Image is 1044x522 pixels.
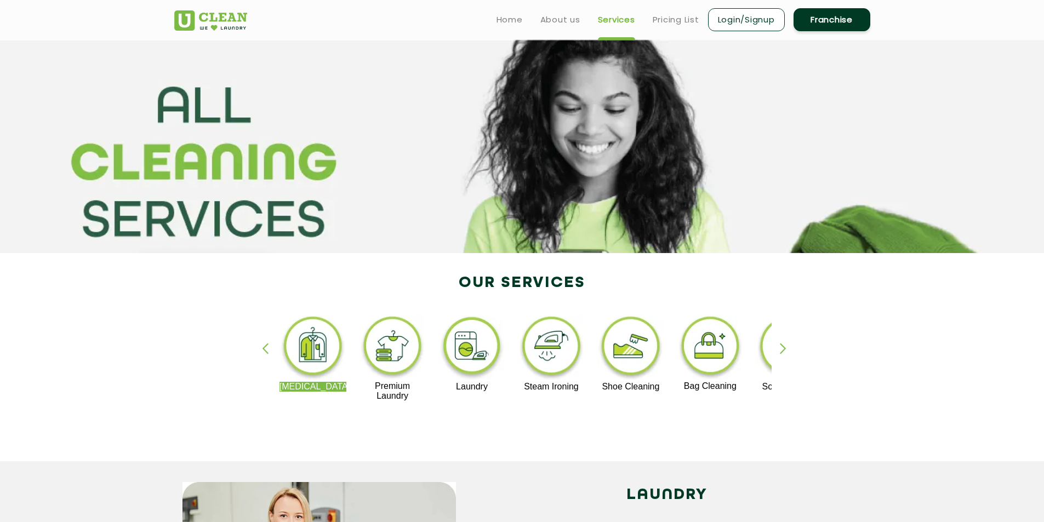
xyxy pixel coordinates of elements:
img: bag_cleaning_11zon.webp [677,314,744,381]
img: dry_cleaning_11zon.webp [279,314,347,382]
a: Services [598,13,635,26]
img: UClean Laundry and Dry Cleaning [174,10,247,31]
p: Premium Laundry [359,381,426,401]
a: Home [497,13,523,26]
img: sofa_cleaning_11zon.webp [756,314,823,382]
img: steam_ironing_11zon.webp [518,314,585,382]
p: Shoe Cleaning [597,382,665,392]
a: Login/Signup [708,8,785,31]
p: Bag Cleaning [677,381,744,391]
a: Franchise [794,8,870,31]
p: Laundry [438,382,506,392]
img: shoe_cleaning_11zon.webp [597,314,665,382]
h2: LAUNDRY [472,482,862,508]
p: Sofa Cleaning [756,382,823,392]
a: Pricing List [653,13,699,26]
a: About us [540,13,580,26]
img: laundry_cleaning_11zon.webp [438,314,506,382]
p: [MEDICAL_DATA] [279,382,347,392]
img: premium_laundry_cleaning_11zon.webp [359,314,426,381]
p: Steam Ironing [518,382,585,392]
